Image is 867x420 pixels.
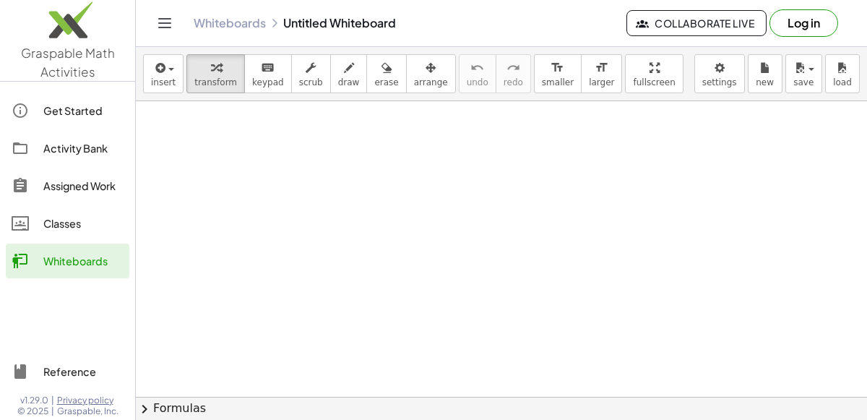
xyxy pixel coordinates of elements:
[194,16,266,30] a: Whiteboards
[43,363,124,380] div: Reference
[825,54,860,93] button: load
[51,406,54,417] span: |
[43,140,124,157] div: Activity Bank
[748,54,782,93] button: new
[6,168,129,203] a: Assigned Work
[21,45,115,80] span: Graspable Math Activities
[261,59,275,77] i: keyboard
[6,354,129,389] a: Reference
[374,77,398,87] span: erase
[338,77,360,87] span: draw
[43,252,124,270] div: Whiteboards
[6,93,129,128] a: Get Started
[43,215,124,232] div: Classes
[496,54,531,93] button: redoredo
[504,77,523,87] span: redo
[534,54,582,93] button: format_sizesmaller
[581,54,622,93] button: format_sizelarger
[57,395,118,406] a: Privacy policy
[244,54,292,93] button: keyboardkeypad
[639,17,754,30] span: Collaborate Live
[291,54,331,93] button: scrub
[20,395,48,406] span: v1.29.0
[467,77,488,87] span: undo
[194,77,237,87] span: transform
[252,77,284,87] span: keypad
[43,102,124,119] div: Get Started
[43,177,124,194] div: Assigned Work
[470,59,484,77] i: undo
[785,54,822,93] button: save
[143,54,184,93] button: insert
[793,77,814,87] span: save
[6,244,129,278] a: Whiteboards
[51,395,54,406] span: |
[186,54,245,93] button: transform
[506,59,520,77] i: redo
[694,54,745,93] button: settings
[756,77,774,87] span: new
[299,77,323,87] span: scrub
[406,54,456,93] button: arrange
[17,406,48,417] span: © 2025
[459,54,496,93] button: undoundo
[702,77,737,87] span: settings
[625,54,683,93] button: fullscreen
[57,406,118,417] span: Graspable, Inc.
[366,54,406,93] button: erase
[6,206,129,241] a: Classes
[551,59,564,77] i: format_size
[136,397,867,420] button: chevron_rightFormulas
[589,77,614,87] span: larger
[542,77,574,87] span: smaller
[626,10,767,36] button: Collaborate Live
[633,77,675,87] span: fullscreen
[595,59,608,77] i: format_size
[136,400,153,418] span: chevron_right
[330,54,368,93] button: draw
[153,12,176,35] button: Toggle navigation
[6,131,129,166] a: Activity Bank
[414,77,448,87] span: arrange
[769,9,838,37] button: Log in
[151,77,176,87] span: insert
[833,77,852,87] span: load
